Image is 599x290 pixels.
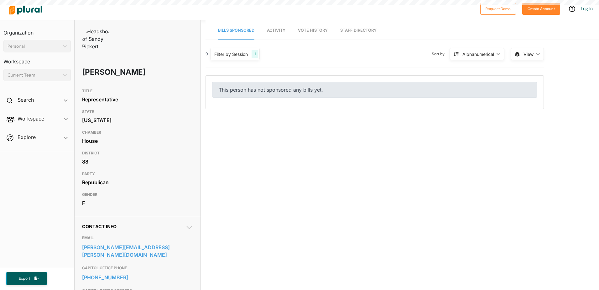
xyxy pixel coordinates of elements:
[82,129,193,136] h3: CHAMBER
[581,6,593,11] a: Log In
[18,96,34,103] h2: Search
[432,51,450,57] span: Sort by
[82,87,193,95] h3: TITLE
[480,5,516,12] a: Request Demo
[267,22,285,40] a: Activity
[522,3,560,15] button: Create Account
[462,51,494,57] div: Alphanumerical
[14,276,34,281] span: Export
[522,5,560,12] a: Create Account
[82,170,193,178] h3: PARTY
[212,82,537,98] div: This person has not sponsored any bills yet.
[82,63,148,82] h1: [PERSON_NAME]
[82,136,193,146] div: House
[206,51,208,57] div: 0
[3,52,71,66] h3: Workspace
[82,243,193,260] a: [PERSON_NAME][EMAIL_ADDRESS][PERSON_NAME][DOMAIN_NAME]
[298,22,328,40] a: Vote History
[480,3,516,15] button: Request Demo
[82,115,193,125] div: [US_STATE]
[82,108,193,115] h3: STATE
[298,28,328,33] span: Vote History
[8,43,60,50] div: Personal
[82,273,193,282] a: [PHONE_NUMBER]
[82,178,193,187] div: Republican
[82,264,193,272] h3: CAPITOL OFFICE PHONE
[82,157,193,166] div: 88
[3,24,71,37] h3: Organization
[82,95,193,104] div: Representative
[252,50,258,58] div: 1
[8,72,60,78] div: Current Team
[6,272,47,285] button: Export
[82,149,193,157] h3: DISTRICT
[82,234,193,242] h3: EMAIL
[523,51,534,57] span: View
[218,22,254,40] a: Bills Sponsored
[82,224,117,229] span: Contact Info
[340,22,377,40] a: Staff Directory
[214,51,248,57] div: Filter by Session
[218,28,254,33] span: Bills Sponsored
[267,28,285,33] span: Activity
[82,28,113,50] img: Headshot of Sandy Pickert
[82,191,193,198] h3: GENDER
[82,198,193,208] div: F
